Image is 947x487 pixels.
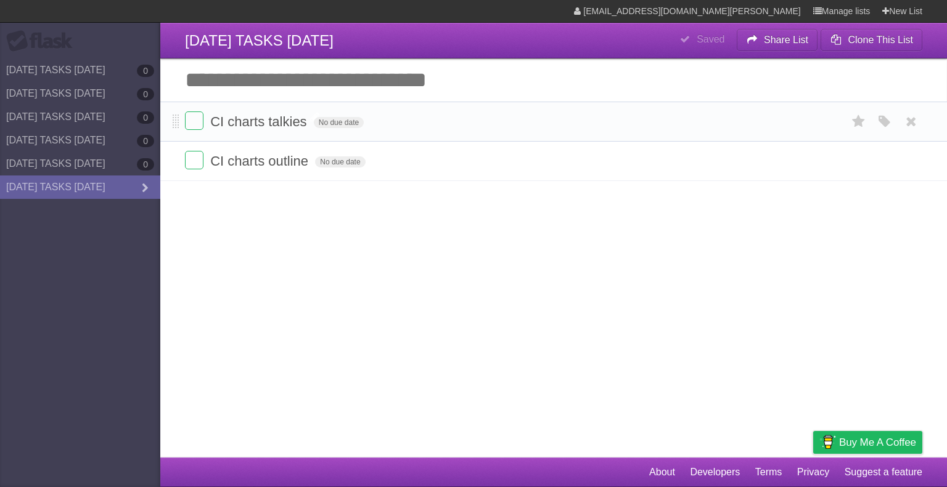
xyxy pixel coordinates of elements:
[137,88,154,100] b: 0
[755,461,782,484] a: Terms
[847,111,871,132] label: Star task
[185,32,334,49] span: [DATE] TASKS [DATE]
[185,151,203,169] label: Done
[690,461,740,484] a: Developers
[210,114,310,129] span: CI charts talkies
[137,135,154,147] b: 0
[6,30,80,52] div: Flask
[697,34,724,44] b: Saved
[185,111,203,130] label: Done
[315,156,365,167] span: No due date
[314,117,364,128] span: No due date
[649,461,675,484] a: About
[848,34,913,45] b: Clone This List
[137,65,154,77] b: 0
[813,431,922,454] a: Buy me a coffee
[845,461,922,484] a: Suggest a feature
[821,29,922,51] button: Clone This List
[210,153,311,169] span: CI charts outline
[764,34,808,45] b: Share List
[819,432,836,453] img: Buy me a coffee
[737,29,818,51] button: Share List
[839,432,916,453] span: Buy me a coffee
[797,461,829,484] a: Privacy
[137,111,154,124] b: 0
[137,158,154,171] b: 0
